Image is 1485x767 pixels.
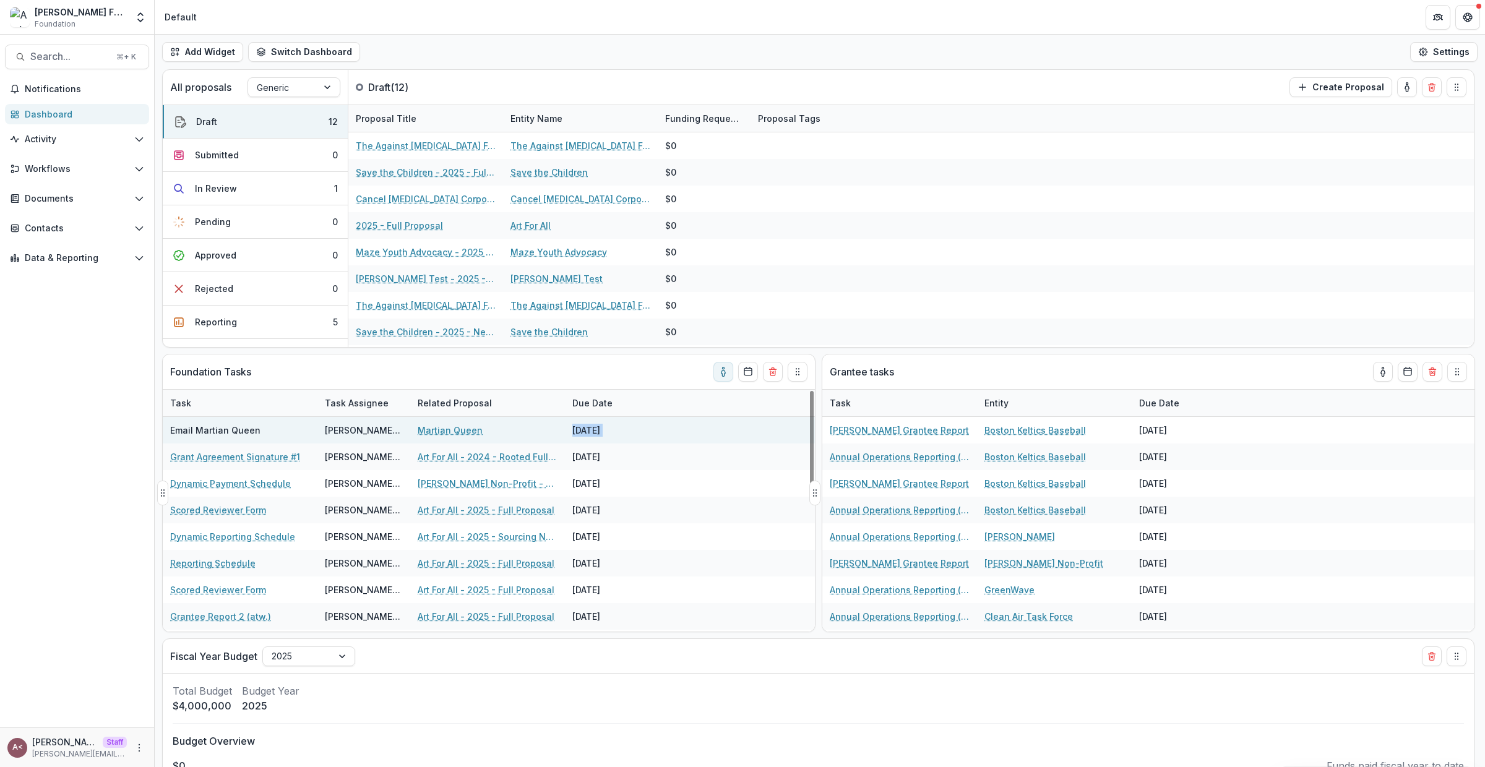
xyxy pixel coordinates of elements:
button: Open Contacts [5,218,149,238]
div: Task Assignee [317,396,396,409]
p: Foundation Tasks [170,364,251,379]
div: Rejected [195,282,233,295]
p: All proposals [170,80,231,95]
button: Reporting5 [163,306,348,339]
a: The Against [MEDICAL_DATA] Foundation - 2025 - Full Proposal [356,139,496,152]
button: Notifications [5,79,149,99]
div: 12 [329,115,338,128]
p: Staff [103,737,127,748]
button: Open entity switcher [132,5,149,30]
button: Submitted0 [163,139,348,172]
a: Art For All [510,219,551,232]
a: Dynamic Payment Schedule [170,477,291,490]
a: Martian Queen [418,424,483,437]
div: [DATE] [1132,497,1225,523]
div: $0 [665,272,676,285]
a: [PERSON_NAME] Non-Profit [984,557,1103,570]
button: Open Data & Reporting [5,248,149,268]
button: Drag [788,362,807,382]
a: Boston Keltics Baseball [984,424,1086,437]
div: Task Assignee [317,390,410,416]
button: Delete card [1422,646,1442,666]
div: $0 [665,246,676,259]
a: Boston Keltics Baseball [984,477,1086,490]
span: Data & Reporting [25,253,129,264]
div: Proposal Title [348,105,503,132]
div: $0 [665,299,676,312]
a: Annual Operations Reporting (atw) [830,530,970,543]
div: [PERSON_NAME] <[PERSON_NAME][EMAIL_ADDRESS][DOMAIN_NAME]> [325,424,403,437]
a: GreenWave [984,583,1035,596]
a: Save the Children [510,325,588,338]
p: Budget Overview [173,734,1464,748]
p: Fiscal Year Budget [170,649,257,664]
a: Art For All - 2025 - Sourcing Notes [418,530,557,543]
a: Cancel [MEDICAL_DATA] Corporation [510,192,650,205]
a: Art For All - 2025 - Full Proposal [418,610,554,623]
a: Dynamic Reporting Schedule [170,530,295,543]
a: Save the Children [510,166,588,179]
div: Task [163,390,317,416]
a: Grantee Report 2 (atw.) [170,610,271,623]
div: In Review [195,182,237,195]
p: $4,000,000 [173,698,232,713]
button: Drag [1447,77,1466,97]
div: Due Date [1132,390,1225,416]
div: $0 [665,192,676,205]
button: Pending0 [163,205,348,239]
div: Default [165,11,197,24]
div: [PERSON_NAME] <[PERSON_NAME][EMAIL_ADDRESS][DOMAIN_NAME]> [325,610,403,623]
button: Search... [5,45,149,69]
p: [PERSON_NAME][EMAIL_ADDRESS][DOMAIN_NAME] [32,748,127,760]
div: $0 [665,139,676,152]
p: Budget Year [242,683,299,698]
div: ⌘ + K [114,50,139,64]
p: 2025 [242,698,299,713]
button: Partners [1426,5,1450,30]
div: [DATE] [565,630,658,656]
span: Workflows [25,164,129,174]
div: Reporting [195,315,237,328]
button: Delete card [763,362,783,382]
button: Drag [809,481,820,505]
div: [DATE] [565,576,658,603]
a: [PERSON_NAME] Grantee Report [830,477,969,490]
a: [PERSON_NAME] Test [510,272,603,285]
div: Proposal Tags [751,105,905,132]
div: [PERSON_NAME] Foundation [35,6,127,19]
button: Add Widget [162,42,243,62]
button: Get Help [1455,5,1480,30]
a: 2025 - Full Proposal [356,219,443,232]
div: [DATE] [1132,443,1225,470]
a: [PERSON_NAME] Non-Profit - 2024 - Hackathon Form [418,477,557,490]
button: Drag [1447,362,1467,382]
a: Art For All - 2025 - Full Proposal [418,583,554,596]
div: Task [822,390,977,416]
div: Dashboard [25,108,139,121]
a: Maze Youth Advocacy [510,246,607,259]
a: Boston Keltics Baseball [984,450,1086,463]
a: [PERSON_NAME] Test - 2025 - New form [356,272,496,285]
a: Annual Operations Reporting (atw) [830,450,970,463]
a: Save the Children - 2025 - Full Proposal [356,166,496,179]
div: [PERSON_NAME] <[PERSON_NAME][EMAIL_ADDRESS][DOMAIN_NAME]> [325,450,403,463]
div: [DATE] [565,603,658,630]
div: Proposal Tags [751,112,828,125]
div: Entity Name [503,105,658,132]
button: toggle-assigned-to-me [1373,362,1393,382]
a: Clean Air Task Force [984,610,1073,623]
div: 5 [333,315,338,328]
div: 0 [332,148,338,161]
div: [DATE] [565,470,658,497]
a: Art For All - 2025 - Full Proposal [418,503,554,516]
p: Total Budget [173,683,232,698]
div: [DATE] [1132,550,1225,576]
a: The Against [MEDICAL_DATA] Foundation [510,299,650,312]
a: Annual Operations Reporting (atw) [830,610,970,623]
div: Related Proposal [410,396,499,409]
div: Due Date [1132,396,1187,409]
button: toggle-assigned-to-me [1397,77,1417,97]
nav: breadcrumb [160,8,202,26]
div: Proposal Title [348,112,424,125]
